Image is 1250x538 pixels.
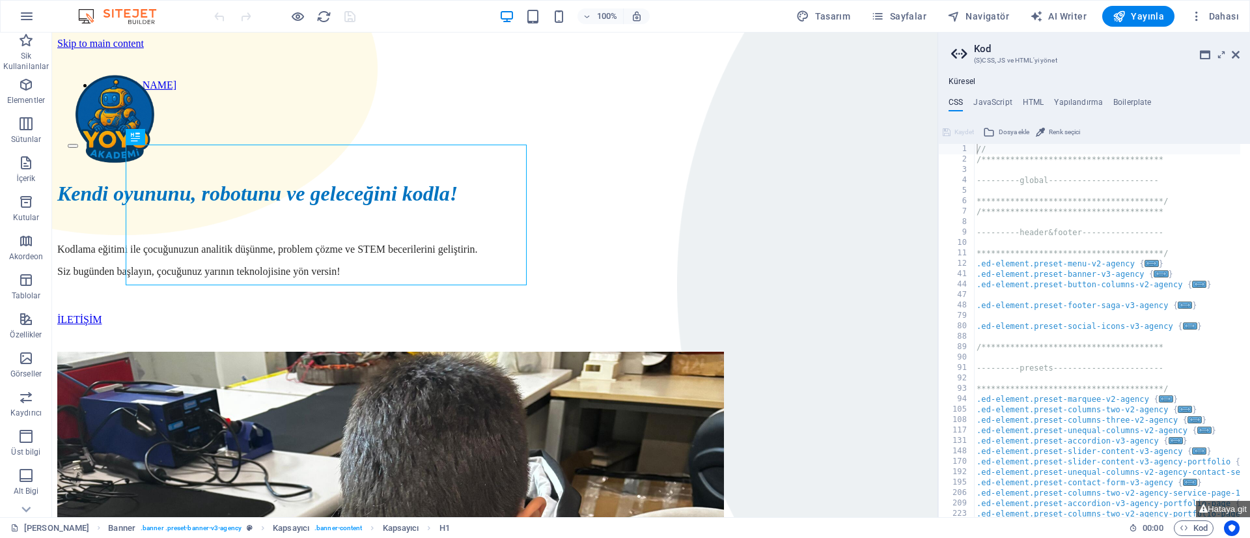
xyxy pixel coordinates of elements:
[631,10,643,22] i: Yeniden boyutlandırmada yakınlaştırma düzeyini seçilen cihaza uyacak şekilde otomatik olarak ayarla.
[939,488,975,498] div: 206
[974,55,1214,66] h3: (S)CSS, JS ve HTML'yi yönet
[939,321,975,332] div: 80
[939,186,975,196] div: 5
[13,212,40,223] p: Kutular
[1187,416,1202,423] span: ...
[939,467,975,477] div: 192
[939,227,975,238] div: 9
[1030,10,1087,23] span: AI Writer
[14,486,39,496] p: Alt Bigi
[939,300,975,311] div: 48
[1129,520,1163,536] h6: Oturum süresi
[939,238,975,248] div: 10
[939,279,975,290] div: 44
[1054,98,1103,112] h4: Yapılandırma
[1023,98,1044,112] h4: HTML
[10,520,89,536] a: Seçimi iptal etmek için tıkla. Sayfaları açmak için çift tıkla
[316,8,331,24] button: reload
[5,5,92,16] a: Skip to main content
[939,144,975,154] div: 1
[939,290,975,300] div: 47
[939,477,975,488] div: 195
[866,6,932,27] button: Sayfalar
[108,520,135,536] span: Seçmek için tıkla. Düzenlemek için çift tıkla
[1224,520,1240,536] button: Usercentrics
[1192,447,1206,455] span: ...
[1102,6,1174,27] button: Yayınla
[939,373,975,384] div: 92
[947,10,1009,23] span: Navigatör
[290,8,305,24] button: Ön izleme modundan çıkıp düzenlemeye devam etmek için buraya tıklayın
[1143,520,1163,536] span: 00 00
[791,6,855,27] button: Tasarım
[1152,523,1154,533] span: :
[939,404,975,415] div: 105
[108,520,449,536] nav: breadcrumb
[939,363,975,373] div: 91
[939,498,975,509] div: 209
[939,175,975,186] div: 4
[1113,98,1152,112] h4: Boilerplate
[871,10,926,23] span: Sayfalar
[939,415,975,425] div: 108
[1159,395,1173,403] span: ...
[1178,406,1192,413] span: ...
[597,8,618,24] h6: 100%
[949,77,975,87] h4: Küresel
[939,509,975,519] div: 223
[16,173,35,184] p: İçerik
[939,259,975,269] div: 12
[1180,520,1208,536] span: Kod
[939,206,975,217] div: 7
[939,425,975,436] div: 117
[10,408,42,418] p: Kaydırıcı
[7,95,45,106] p: Elementler
[939,154,975,165] div: 2
[939,217,975,227] div: 8
[11,447,40,457] p: Üst bilgi
[942,6,1014,27] button: Navigatör
[939,352,975,363] div: 90
[796,10,850,23] span: Tasarım
[939,394,975,404] div: 94
[1190,10,1239,23] span: Dahası
[1185,6,1244,27] button: Dahası
[11,134,42,145] p: Sütunlar
[939,457,975,467] div: 170
[939,311,975,321] div: 79
[10,369,42,379] p: Görseller
[1197,427,1212,434] span: ...
[939,165,975,175] div: 3
[973,98,1012,112] h4: JavaScript
[1174,520,1214,536] button: Kod
[939,248,975,259] div: 11
[273,520,309,536] span: Seçmek için tıkla. Düzenlemek için çift tıkla
[12,290,41,301] p: Tablolar
[939,384,975,394] div: 93
[981,124,1031,140] button: Dosya ekle
[939,332,975,342] div: 88
[9,251,44,262] p: Akordeon
[383,520,419,536] span: Seçmek için tıkla. Düzenlemek için çift tıkla
[1113,10,1164,23] span: Yayınla
[791,6,855,27] div: Tasarım (Ctrl+Alt+Y)
[974,43,1240,55] h2: Kod
[439,520,450,536] span: Seçmek için tıkla. Düzenlemek için çift tıkla
[1178,302,1192,309] span: ...
[939,446,975,457] div: 148
[316,9,331,24] i: Sayfayı yeniden yükleyin
[1169,437,1183,444] span: ...
[314,520,362,536] span: . banner-content
[1034,124,1082,140] button: Renk seçici
[1145,260,1159,267] span: ...
[1183,322,1197,330] span: ...
[141,520,242,536] span: . banner .preset-banner-v3-agency
[1196,501,1250,517] button: Hataya git
[939,196,975,206] div: 6
[939,269,975,279] div: 41
[999,124,1029,140] span: Dosya ekle
[1192,281,1206,288] span: ...
[577,8,624,24] button: 100%
[75,8,173,24] img: Editor Logo
[939,342,975,352] div: 89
